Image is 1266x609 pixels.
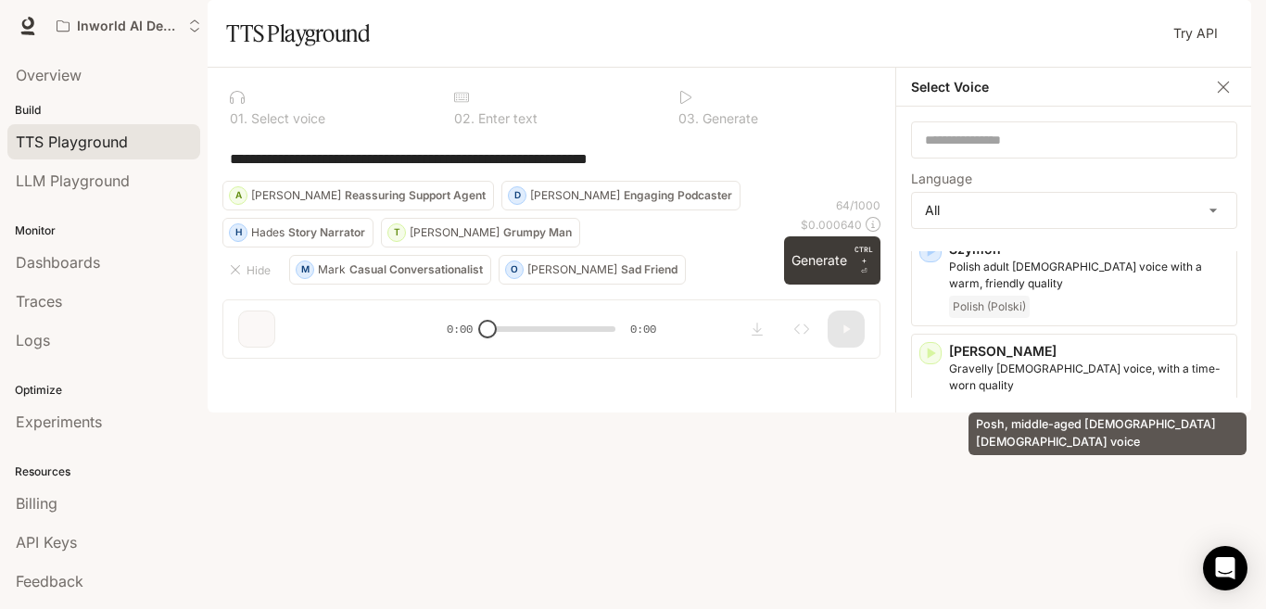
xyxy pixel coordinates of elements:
p: [PERSON_NAME] [251,190,341,201]
div: H [230,218,247,247]
p: CTRL + [855,244,873,266]
p: Generate [699,112,758,125]
p: 0 1 . [230,112,247,125]
button: GenerateCTRL +⏎ [784,236,880,285]
h1: TTS Playground [226,15,370,52]
div: A [230,181,247,210]
p: Hades [251,227,285,238]
p: Gravelly male voice, with a time-worn quality [949,361,1229,394]
p: [PERSON_NAME] [949,342,1229,361]
div: All [912,193,1236,228]
p: Enter text [475,112,538,125]
span: English [949,398,994,420]
p: Mark [318,264,346,275]
p: 0 2 . [454,112,475,125]
div: O [506,255,523,285]
p: 0 3 . [678,112,699,125]
span: Polish (Polski) [949,296,1030,318]
p: Grumpy Man [503,227,572,238]
p: 64 / 1000 [836,197,880,213]
p: Reassuring Support Agent [345,190,486,201]
div: Open Intercom Messenger [1203,546,1247,590]
div: D [509,181,525,210]
p: Story Narrator [288,227,365,238]
button: A[PERSON_NAME]Reassuring Support Agent [222,181,494,210]
p: Sad Friend [621,264,677,275]
p: $ 0.000640 [801,217,862,233]
p: Casual Conversationalist [349,264,483,275]
div: T [388,218,405,247]
p: Select voice [247,112,325,125]
button: D[PERSON_NAME]Engaging Podcaster [501,181,741,210]
button: Open workspace menu [48,7,209,44]
a: Try API [1166,15,1225,52]
div: M [297,255,313,285]
button: T[PERSON_NAME]Grumpy Man [381,218,580,247]
p: [PERSON_NAME] [527,264,617,275]
p: Engaging Podcaster [624,190,732,201]
p: Polish adult male voice with a warm, friendly quality [949,259,1229,292]
p: Inworld AI Demos [77,19,181,34]
p: [PERSON_NAME] [530,190,620,201]
p: [PERSON_NAME] [410,227,500,238]
button: MMarkCasual Conversationalist [289,255,491,285]
button: HHadesStory Narrator [222,218,373,247]
div: Posh, middle-aged [DEMOGRAPHIC_DATA] [DEMOGRAPHIC_DATA] voice [968,412,1247,455]
p: ⏎ [855,244,873,277]
p: Language [911,172,972,185]
button: Hide [222,255,282,285]
button: O[PERSON_NAME]Sad Friend [499,255,686,285]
